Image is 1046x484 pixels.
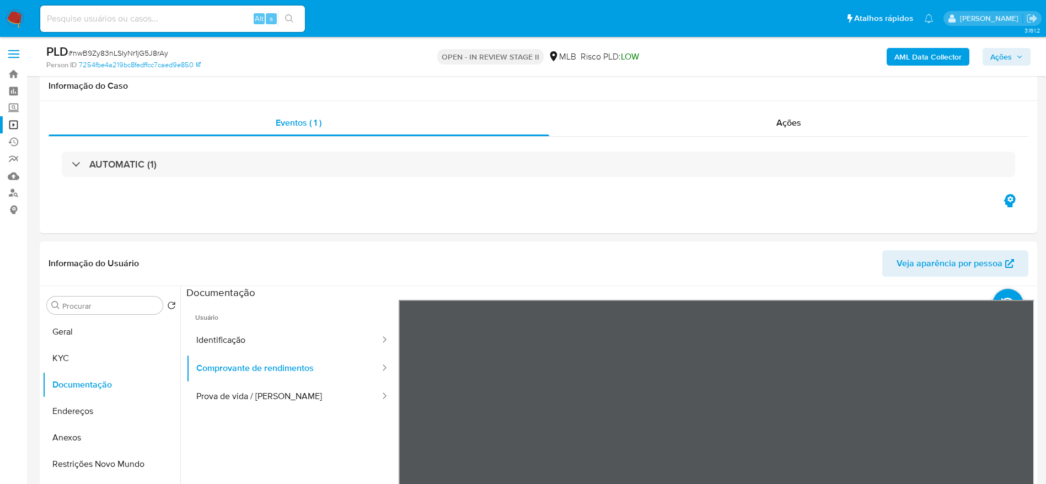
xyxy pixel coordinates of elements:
[990,48,1012,66] span: Ações
[270,13,273,24] span: s
[49,258,139,269] h1: Informação do Usuário
[581,51,639,63] span: Risco PLD:
[40,12,305,26] input: Pesquise usuários ou casos...
[437,49,544,64] p: OPEN - IN REVIEW STAGE II
[51,301,60,310] button: Procurar
[49,80,1028,92] h1: Informação do Caso
[882,250,1028,277] button: Veja aparência por pessoa
[89,158,157,170] h3: AUTOMATIC (1)
[278,11,301,26] button: search-icon
[276,116,321,129] span: Eventos ( 1 )
[854,13,913,24] span: Atalhos rápidos
[983,48,1031,66] button: Ações
[42,451,180,477] button: Restrições Novo Mundo
[79,60,201,70] a: 7254fbe4a219bc8fedffcc7caed9e850
[255,13,264,24] span: Alt
[548,51,576,63] div: MLB
[924,14,934,23] a: Notificações
[1026,13,1038,24] a: Sair
[897,250,1002,277] span: Veja aparência por pessoa
[621,50,639,63] span: LOW
[62,152,1015,177] div: AUTOMATIC (1)
[887,48,969,66] button: AML Data Collector
[46,42,68,60] b: PLD
[42,372,180,398] button: Documentação
[42,398,180,424] button: Endereços
[776,116,801,129] span: Ações
[894,48,962,66] b: AML Data Collector
[62,301,158,311] input: Procurar
[42,424,180,451] button: Anexos
[42,345,180,372] button: KYC
[42,319,180,345] button: Geral
[167,301,176,313] button: Retornar ao pedido padrão
[960,13,1022,24] p: eduardo.dutra@mercadolivre.com
[46,60,77,70] b: Person ID
[68,47,168,58] span: # nwB9Zy83nLSIyNr1jG5J8rAy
